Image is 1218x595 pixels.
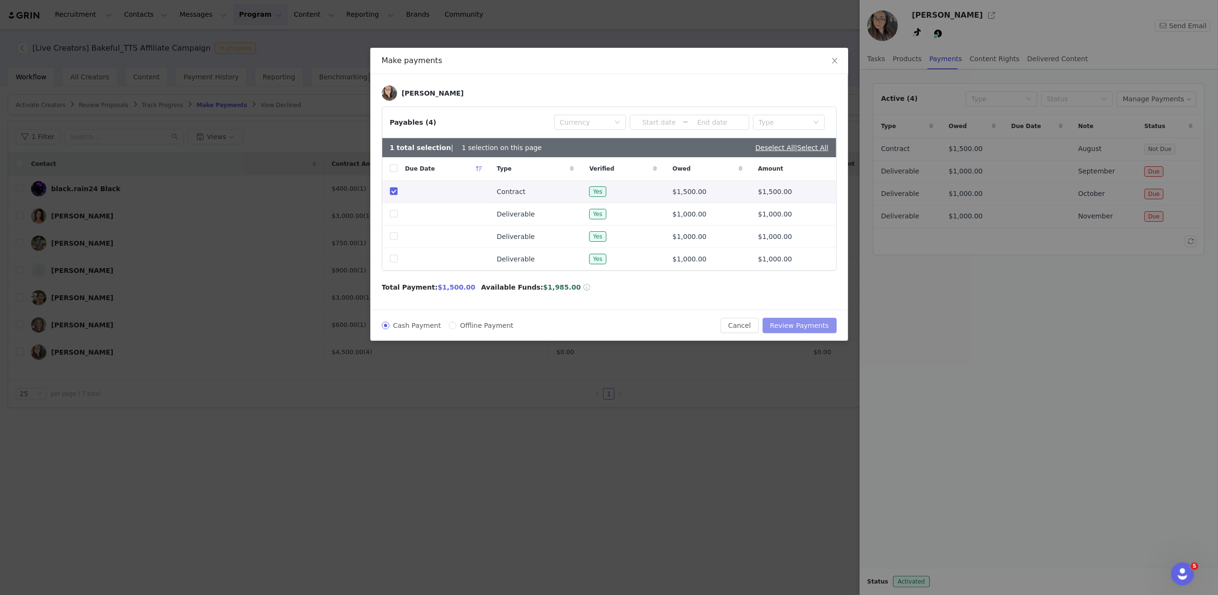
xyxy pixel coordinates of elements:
span: Amount [758,164,783,173]
span: $1,985.00 [543,283,581,291]
span: Type [497,164,512,173]
span: $1,000.00 [672,209,706,219]
span: Offline Payment [456,322,517,329]
span: | [795,144,829,151]
div: Make payments [382,55,837,66]
span: 5 [1191,563,1198,570]
div: Type [759,118,808,127]
span: Yes [589,231,606,242]
a: Deselect All [755,144,795,151]
button: Review Payments [763,318,837,333]
span: Contract [497,187,526,197]
span: Deliverable [497,232,535,242]
img: 7a85ff1a-ddd4-4c10-9b18-9713660c7798.jpg [382,86,397,101]
i: icon: down [614,119,620,126]
i: icon: down [813,119,819,126]
span: Total Payment: [382,282,438,292]
input: End date [689,117,736,128]
div: Currency [560,118,610,127]
span: $1,000.00 [672,232,706,242]
div: | 1 selection on this page [390,143,542,153]
span: Deliverable [497,209,535,219]
span: Verified [589,164,614,173]
span: $1,500.00 [758,187,792,197]
span: $1,500.00 [438,283,475,291]
button: Cancel [721,318,758,333]
div: Payables (4) [390,118,437,128]
a: Select All [798,144,829,151]
i: icon: close [831,57,839,65]
span: Yes [589,209,606,219]
span: $1,000.00 [758,254,792,264]
button: Close [821,48,848,75]
iframe: Intercom live chat [1171,563,1194,585]
span: Due Date [405,164,435,173]
span: Yes [589,254,606,264]
span: $1,000.00 [672,254,706,264]
span: Deliverable [497,254,535,264]
span: Owed [672,164,690,173]
span: $1,000.00 [758,232,792,242]
div: [PERSON_NAME] [402,89,464,97]
span: Available Funds: [481,282,543,292]
a: [PERSON_NAME] [382,86,464,101]
span: Yes [589,186,606,197]
span: Cash Payment [389,322,445,329]
b: 1 total selection [390,144,451,151]
span: $1,500.00 [672,187,706,197]
article: Payables [382,107,837,271]
input: Start date [636,117,683,128]
span: $1,000.00 [758,209,792,219]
